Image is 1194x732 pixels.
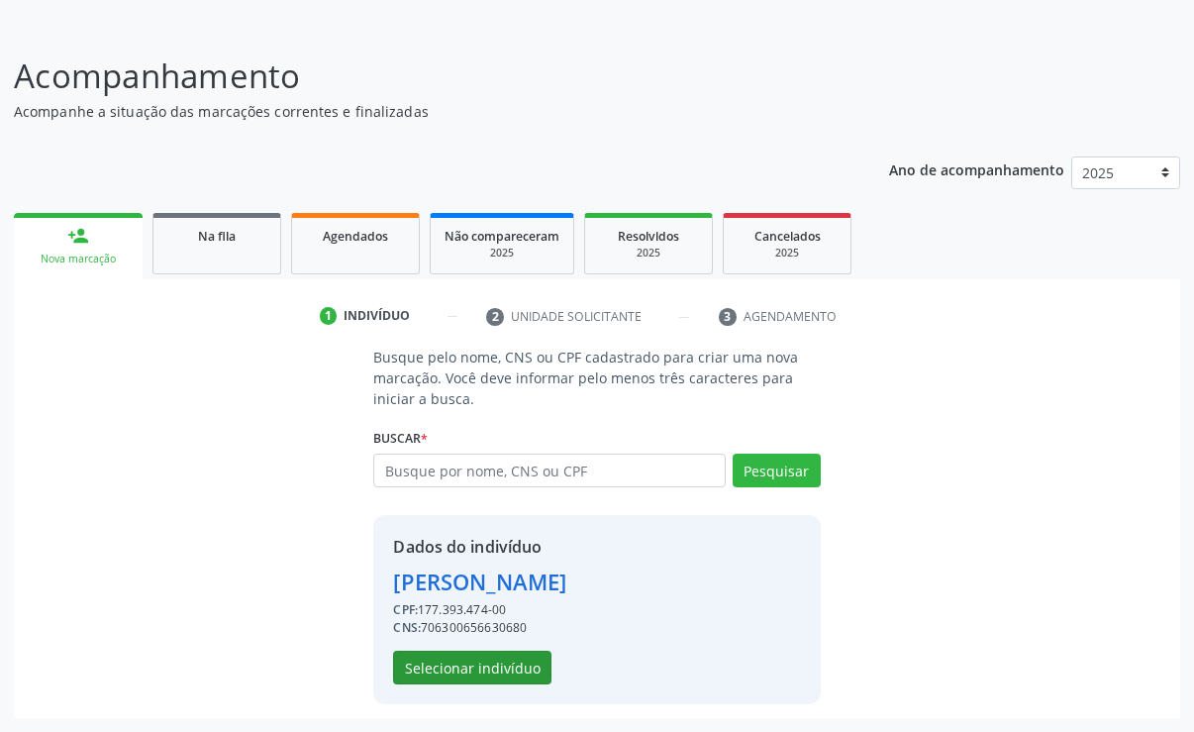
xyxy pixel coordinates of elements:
div: 2025 [738,246,837,261]
span: Na fila [198,228,236,245]
span: Não compareceram [445,228,559,245]
p: Ano de acompanhamento [889,157,1064,181]
p: Acompanhe a situação das marcações correntes e finalizadas [14,101,831,122]
div: 2025 [445,246,559,261]
p: Busque pelo nome, CNS ou CPF cadastrado para criar uma nova marcação. Você deve informar pelo men... [373,347,820,409]
div: [PERSON_NAME] [393,566,566,598]
button: Selecionar indivíduo [393,651,551,684]
span: Resolvidos [618,228,679,245]
input: Busque por nome, CNS ou CPF [373,454,725,487]
span: Agendados [323,228,388,245]
div: 1 [320,307,338,325]
div: person_add [67,225,89,247]
div: 2025 [599,246,698,261]
span: CNS: [393,619,421,636]
div: Nova marcação [28,252,129,266]
span: CPF: [393,601,418,618]
div: Indivíduo [344,307,410,325]
label: Buscar [373,423,428,454]
div: 706300656630680 [393,619,566,637]
button: Pesquisar [733,454,821,487]
div: Dados do indivíduo [393,535,566,559]
span: Cancelados [754,228,821,245]
div: 177.393.474-00 [393,601,566,619]
p: Acompanhamento [14,52,831,101]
